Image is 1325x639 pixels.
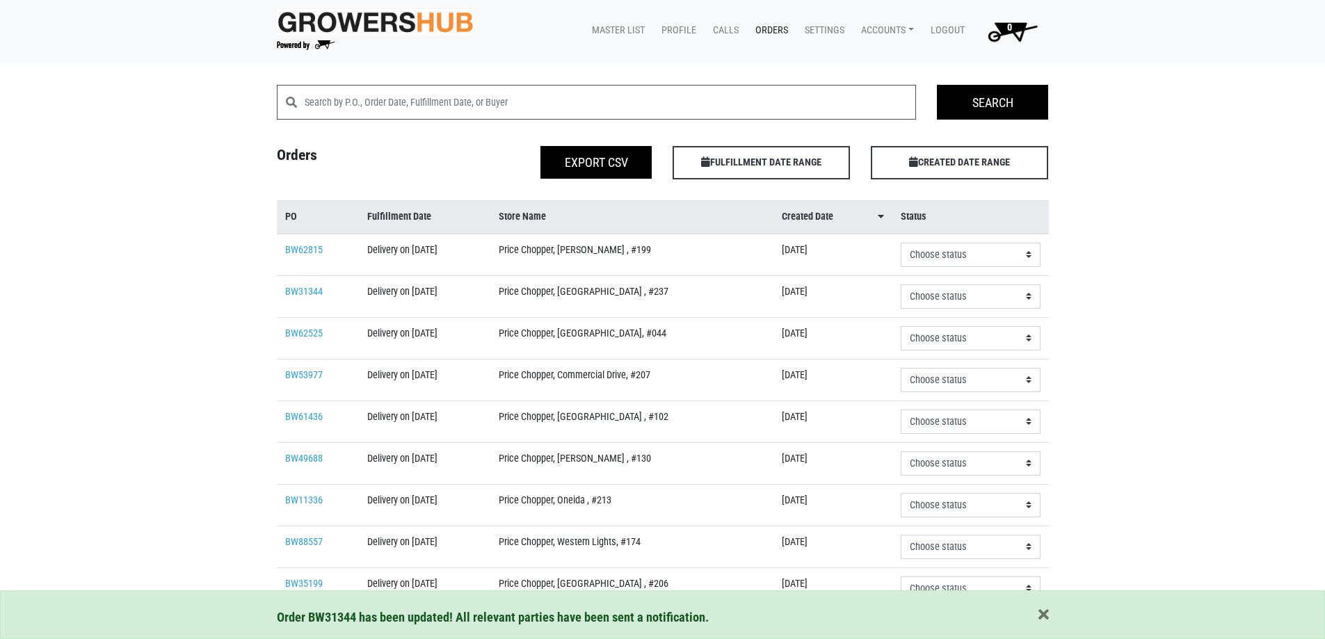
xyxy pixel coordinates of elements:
[773,359,892,401] td: [DATE]
[794,17,850,44] a: Settings
[359,317,491,359] td: Delivery on [DATE]
[981,17,1043,45] img: Cart
[285,286,323,298] a: BW31344
[285,411,323,423] a: BW61436
[285,327,323,339] a: BW62525
[285,209,297,225] span: PO
[490,401,773,442] td: Price Chopper, [GEOGRAPHIC_DATA] , #102
[285,536,323,548] a: BW88557
[285,369,323,381] a: BW53977
[490,567,773,609] td: Price Chopper, [GEOGRAPHIC_DATA] , #206
[773,442,892,484] td: [DATE]
[305,85,917,120] input: Search by P.O., Order Date, Fulfillment Date, or Buyer
[490,359,773,401] td: Price Chopper, Commercial Drive, #207
[490,275,773,317] td: Price Chopper, [GEOGRAPHIC_DATA] , #237
[285,209,351,225] a: PO
[499,209,764,225] a: Store Name
[285,578,323,590] a: BW35199
[782,209,833,225] span: Created Date
[540,146,652,179] button: Export CSV
[367,209,483,225] a: Fulfillment Date
[970,17,1049,45] a: 0
[490,234,773,276] td: Price Chopper, [PERSON_NAME] , #199
[673,146,850,179] span: FULFILLMENT DATE RANGE
[277,608,1049,627] div: Order BW31344 has been updated! All relevant parties have been sent a notification.
[285,494,323,506] a: BW11336
[359,359,491,401] td: Delivery on [DATE]
[650,17,702,44] a: Profile
[702,17,744,44] a: Calls
[850,17,920,44] a: Accounts
[490,484,773,526] td: Price Chopper, Oneida , #213
[266,146,465,174] h4: Orders
[285,244,323,256] a: BW62815
[773,526,892,567] td: [DATE]
[367,209,431,225] span: Fulfillment Date
[871,146,1048,179] span: CREATED DATE RANGE
[773,484,892,526] td: [DATE]
[937,85,1048,120] input: Search
[773,275,892,317] td: [DATE]
[490,442,773,484] td: Price Chopper, [PERSON_NAME] , #130
[359,401,491,442] td: Delivery on [DATE]
[773,234,892,276] td: [DATE]
[285,453,323,464] a: BW49688
[901,209,926,225] span: Status
[773,401,892,442] td: [DATE]
[499,209,546,225] span: Store Name
[359,567,491,609] td: Delivery on [DATE]
[490,526,773,567] td: Price Chopper, Western Lights, #174
[773,567,892,609] td: [DATE]
[359,234,491,276] td: Delivery on [DATE]
[490,317,773,359] td: Price Chopper, [GEOGRAPHIC_DATA], #044
[744,17,794,44] a: Orders
[359,275,491,317] td: Delivery on [DATE]
[277,9,474,35] img: original-fc7597fdc6adbb9d0e2ae620e786d1a2.jpg
[901,209,1040,225] a: Status
[920,17,970,44] a: Logout
[359,442,491,484] td: Delivery on [DATE]
[581,17,650,44] a: Master List
[359,526,491,567] td: Delivery on [DATE]
[782,209,884,225] a: Created Date
[359,484,491,526] td: Delivery on [DATE]
[277,40,335,50] img: Powered by Big Wheelbarrow
[773,317,892,359] td: [DATE]
[1007,22,1012,33] span: 0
